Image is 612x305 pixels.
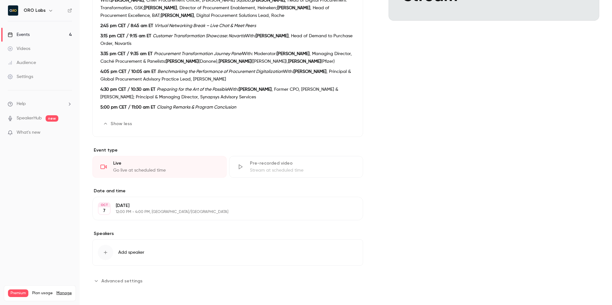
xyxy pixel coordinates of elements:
span: What's new [17,129,40,136]
div: OCT [98,203,110,207]
div: Videos [8,46,30,52]
a: Manage [56,291,72,296]
div: Stream at scheduled time [250,167,355,174]
em: Preparing for the Art of the Possible [157,87,228,92]
strong: 3:15 pm CET / 9:15 am ET [100,34,151,38]
strong: [PERSON_NAME] [277,6,310,10]
div: Live [113,160,219,167]
a: SpeakerHub [17,115,42,122]
p: Event type [92,147,363,153]
label: Date and time [92,188,363,194]
span: new [46,115,58,122]
strong: 4:05 pm CET / 10:05 am ET [100,69,156,74]
div: Pre-recorded video [250,160,355,167]
li: help-dropdown-opener [8,101,72,107]
button: Show less [100,119,136,129]
em: Virtual Networking Break – Live Chat & Meet Peers [155,24,256,28]
p: With: Moderator: , Managing Director, Caché Procurement & Panelists: (Danone), ([PERSON_NAME]), (... [100,50,355,65]
p: With: , Former CPO, [PERSON_NAME] & [PERSON_NAME]; Principal & Managing Director, Synapsys Adviso... [100,86,355,101]
em: Benchmarking the Performance of Procurement Digitalization [157,69,283,74]
strong: [PERSON_NAME] [219,59,251,64]
div: LiveGo live at scheduled time [92,156,227,178]
span: Help [17,101,26,107]
strong: 5:00 pm CET / 11:00 am ET [100,105,156,110]
p: With: , Principal & Global Procurement Advisory Practice Lead, [PERSON_NAME] [100,68,355,83]
span: Plan usage [32,291,53,296]
div: Settings [8,74,33,80]
div: Events [8,32,30,38]
div: Go live at scheduled time [113,167,219,174]
strong: [PERSON_NAME] [161,13,194,18]
h6: ORO Labs [24,7,46,14]
div: Pre-recorded videoStream at scheduled time [229,156,363,178]
strong: [PERSON_NAME] [239,87,272,92]
strong: [PERSON_NAME] [166,59,199,64]
iframe: Noticeable Trigger [64,130,72,136]
strong: 4:30 pm CET / 10:30 am ET [100,87,156,92]
strong: 2:45 pm CET / 8:45 am ET [100,24,153,28]
section: Advanced settings [92,276,363,286]
img: ORO Labs [8,5,18,16]
span: Premium [8,289,28,297]
button: Advanced settings [92,276,146,286]
strong: [PERSON_NAME] [144,6,177,10]
em: Closing Remarks & Program Conclusion [157,105,236,110]
div: Audience [8,60,36,66]
strong: [PERSON_NAME] [256,34,288,38]
p: 7 [103,208,106,214]
button: Add speaker [92,239,363,266]
p: 12:00 PM - 4:00 PM, [GEOGRAPHIC_DATA]/[GEOGRAPHIC_DATA] [116,209,329,215]
span: Add speaker [118,249,144,256]
span: Advanced settings [101,278,142,284]
strong: [PERSON_NAME] [277,52,310,56]
strong: 3:35 pm CET / 9:35 am ET [100,52,153,56]
label: Speakers [92,231,363,237]
em: Procurement Transformation Journey Panel [154,52,242,56]
em: Customer Transformation Showcase: Novartis [153,34,245,38]
strong: [PERSON_NAME] [294,69,326,74]
strong: [PERSON_NAME] [288,59,321,64]
p: [DATE] [116,202,329,209]
p: With: , Head of Demand to Purchase Order, Novartis [100,32,355,47]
